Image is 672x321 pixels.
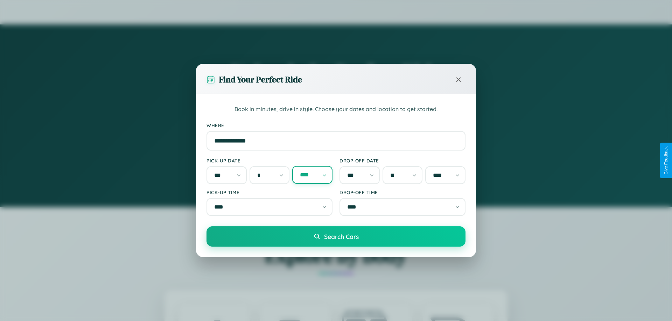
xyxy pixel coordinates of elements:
[339,189,465,195] label: Drop-off Time
[339,158,465,163] label: Drop-off Date
[206,158,332,163] label: Pick-up Date
[219,74,302,85] h3: Find Your Perfect Ride
[206,226,465,247] button: Search Cars
[206,189,332,195] label: Pick-up Time
[324,233,359,240] span: Search Cars
[206,105,465,114] p: Book in minutes, drive in style. Choose your dates and location to get started.
[206,122,465,128] label: Where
